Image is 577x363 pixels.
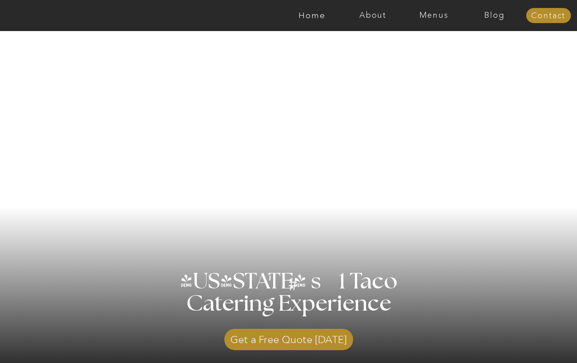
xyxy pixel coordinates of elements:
[403,11,464,20] a: Menus
[464,11,525,20] a: Blog
[526,12,571,20] a: Contact
[282,11,342,20] a: Home
[342,11,403,20] a: About
[224,324,353,350] a: Get a Free Quote [DATE]
[269,276,319,301] h3: #
[175,271,402,337] h1: [US_STATE] s 1 Taco Catering Experience
[252,271,288,293] h3: '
